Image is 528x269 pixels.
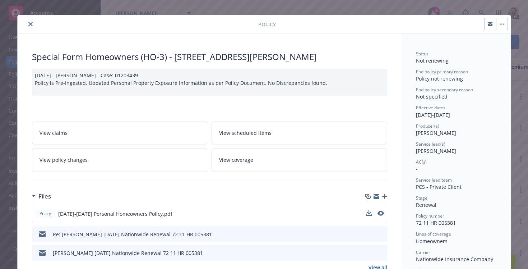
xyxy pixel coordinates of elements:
[416,165,418,172] span: -
[212,149,387,171] a: View coverage
[416,147,456,154] span: [PERSON_NAME]
[219,156,253,164] span: View coverage
[32,192,51,201] div: Files
[38,192,51,201] h3: Files
[416,93,448,100] span: Not specified
[378,249,384,257] button: preview file
[366,231,372,238] button: download file
[366,210,372,218] button: download file
[212,122,387,144] a: View scheduled items
[416,201,436,208] span: Renewal
[378,211,384,216] button: preview file
[416,105,496,118] div: [DATE] - [DATE]
[416,123,439,129] span: Producer(s)
[378,210,384,218] button: preview file
[58,210,172,218] span: [DATE]-[DATE] Personal Homeowners Policy.pdf
[40,129,68,137] span: View claims
[32,69,387,96] div: [DATE] - [PERSON_NAME] - Case: 01203439 Policy is Pre-Ingested. Updated Personal Property Exposur...
[416,51,429,57] span: Status
[40,156,88,164] span: View policy changes
[416,237,496,245] div: Homeowners
[416,129,456,136] span: [PERSON_NAME]
[416,219,456,226] span: 72 11 HR 005381
[416,195,427,201] span: Stage
[416,87,473,93] span: End policy secondary reason
[416,213,444,219] span: Policy number
[416,177,452,183] span: Service lead team
[416,249,430,255] span: Carrier
[32,122,208,144] a: View claims
[258,20,276,28] span: Policy
[416,75,463,82] span: Policy not renewing
[416,159,427,165] span: AC(s)
[366,249,372,257] button: download file
[416,141,445,147] span: Service lead(s)
[416,57,449,64] span: Not renewing
[32,149,208,171] a: View policy changes
[378,231,384,238] button: preview file
[53,231,212,238] div: Re: [PERSON_NAME] [DATE] Nationwide Renewal 72 11 HR 005381
[416,105,445,111] span: Effective dates
[53,249,203,257] div: [PERSON_NAME] [DATE] Nationwide Renewal 72 11 HR 005381
[38,210,52,217] span: Policy
[416,183,462,190] span: PCS - Private Client
[416,256,493,263] span: Nationwide Insurance Company
[219,129,272,137] span: View scheduled items
[416,69,468,75] span: End policy primary reason
[32,51,387,63] div: Special Form Homeowners (HO-3) - [STREET_ADDRESS][PERSON_NAME]
[416,231,451,237] span: Lines of coverage
[366,210,372,216] button: download file
[26,20,35,28] button: close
